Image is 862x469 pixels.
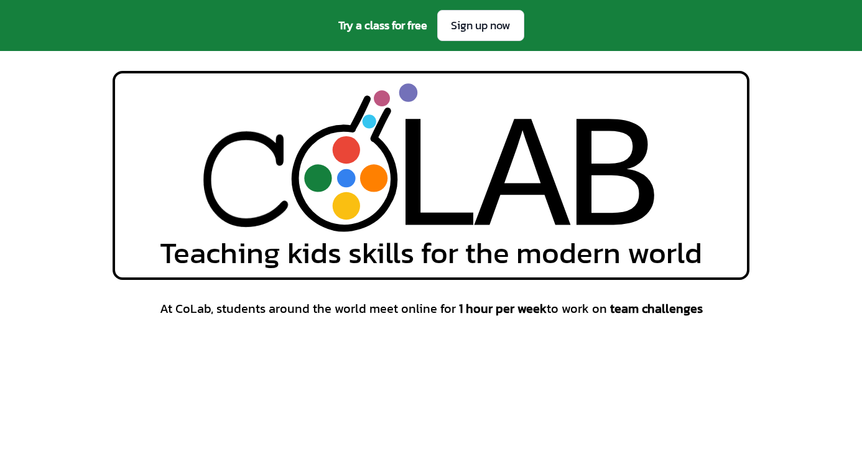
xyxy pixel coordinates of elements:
span: Try a class for free [338,17,427,34]
div: L [387,86,483,279]
a: Sign up now [437,10,524,41]
span: 1 hour per week [459,299,547,318]
span: team challenges [610,299,703,318]
div: A [475,86,571,279]
span: Teaching kids skills for the modern world [160,238,702,267]
span: At CoLab, students around the world meet online for to work on [160,300,703,317]
div: B [564,86,660,279]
